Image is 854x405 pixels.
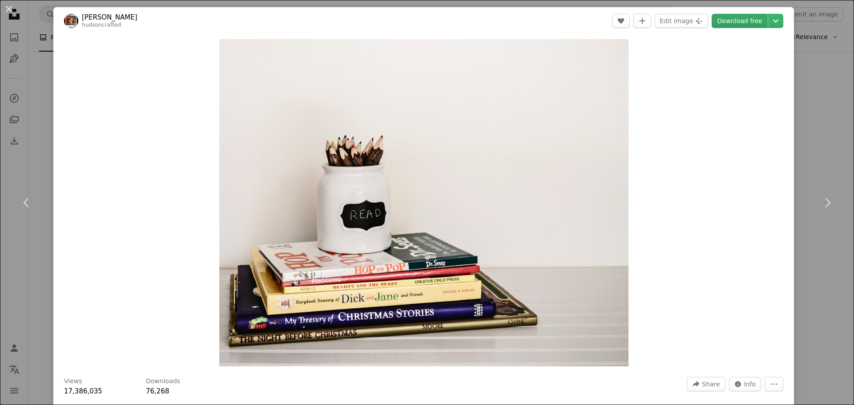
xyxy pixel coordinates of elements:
[82,13,137,22] a: [PERSON_NAME]
[712,14,768,28] a: Download free
[655,14,708,28] button: Edit image
[146,387,169,395] span: 76,268
[64,387,102,395] span: 17,386,035
[633,14,651,28] button: Add to Collection
[744,377,756,391] span: Info
[612,14,630,28] button: Like
[801,160,854,245] a: Next
[687,377,725,391] button: Share this image
[146,377,180,386] h3: Downloads
[729,377,761,391] button: Stats about this image
[765,377,783,391] button: More Actions
[768,14,783,28] button: Choose download size
[219,39,628,366] button: Zoom in on this image
[64,377,82,386] h3: Views
[702,377,720,391] span: Share
[219,39,628,366] img: white ceramic pencil organizer on top of stack of books
[82,22,121,28] a: hudsoncrafted
[64,14,78,28] img: Go to Debby Hudson's profile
